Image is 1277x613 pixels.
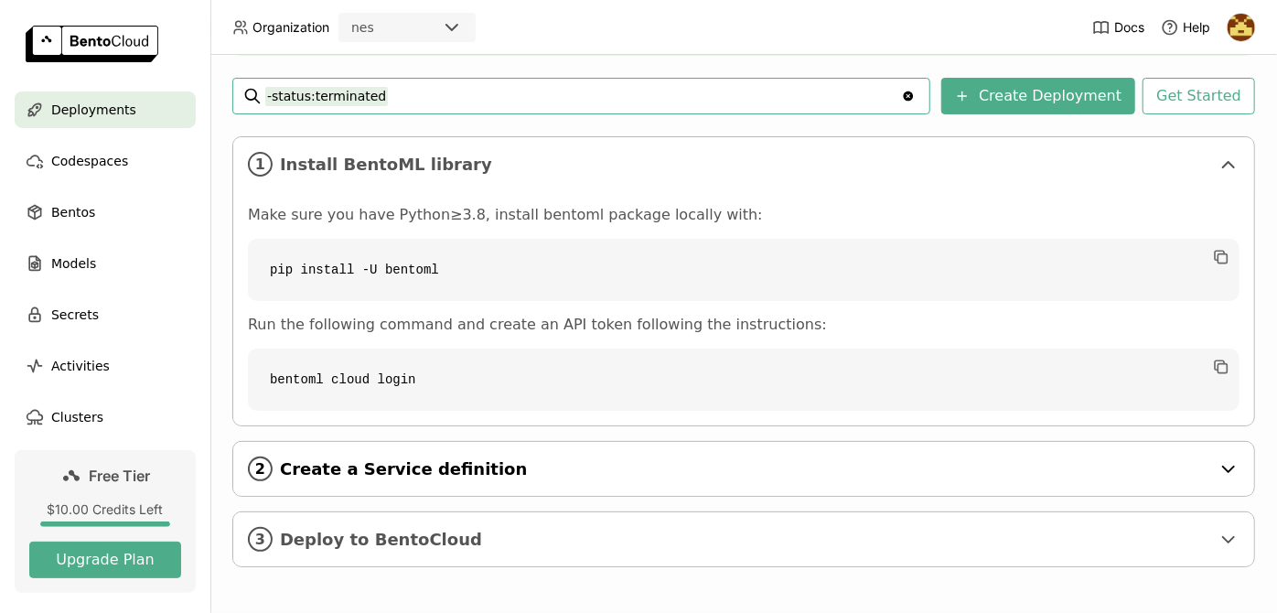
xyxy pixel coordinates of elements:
code: bentoml cloud login [248,349,1239,411]
a: Deployments [15,91,196,128]
a: Activities [15,348,196,384]
button: Get Started [1143,78,1255,114]
span: Free Tier [90,467,151,485]
svg: Clear value [901,89,916,103]
p: Run the following command and create an API token following the instructions: [248,316,1239,334]
span: Models [51,253,96,274]
span: Codespaces [51,150,128,172]
button: Upgrade Plan [29,542,181,578]
a: Docs [1092,18,1144,37]
img: logo [26,26,158,62]
span: Install BentoML library [280,155,1210,175]
span: Secrets [51,304,99,326]
div: $10.00 Credits Left [29,501,181,518]
span: Clusters [51,406,103,428]
span: Create a Service definition [280,459,1210,479]
div: 3Deploy to BentoCloud [233,512,1254,566]
a: Models [15,245,196,282]
p: Make sure you have Python≥3.8, install bentoml package locally with: [248,206,1239,224]
span: Deployments [51,99,136,121]
a: Codespaces [15,143,196,179]
span: Organization [252,19,329,36]
i: 3 [248,527,273,552]
a: Secrets [15,296,196,333]
span: Docs [1114,19,1144,36]
a: Bentos [15,194,196,231]
i: 1 [248,152,273,177]
div: 1Install BentoML library [233,137,1254,191]
input: Selected nes. [376,19,378,38]
span: Activities [51,355,110,377]
code: pip install -U bentoml [248,239,1239,301]
a: Clusters [15,399,196,436]
div: 2Create a Service definition [233,442,1254,496]
div: Help [1161,18,1210,37]
span: Deploy to BentoCloud [280,530,1210,550]
a: Free Tier$10.00 Credits LeftUpgrade Plan [15,450,196,593]
span: Help [1183,19,1210,36]
button: Create Deployment [941,78,1135,114]
span: Bentos [51,201,95,223]
input: Search [265,81,901,111]
div: nes [351,18,374,37]
i: 2 [248,457,273,481]
img: N ES [1228,14,1255,41]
